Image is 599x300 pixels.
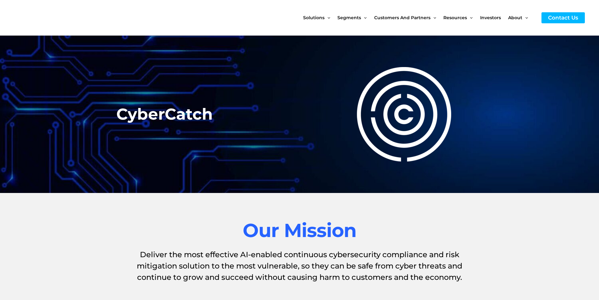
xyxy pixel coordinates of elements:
span: About [508,4,522,31]
span: Investors [480,4,501,31]
h2: Our Mission [124,218,476,243]
span: Menu Toggle [361,4,367,31]
span: Menu Toggle [324,4,330,31]
span: Customers and Partners [374,4,430,31]
a: Investors [480,4,508,31]
img: CyberCatch [11,5,86,31]
span: Menu Toggle [467,4,473,31]
span: Menu Toggle [522,4,528,31]
span: Resources [443,4,467,31]
span: Solutions [303,4,324,31]
h2: CyberCatch [116,106,217,122]
span: Segments [337,4,361,31]
nav: Site Navigation: New Main Menu [303,4,535,31]
a: Contact Us [541,12,585,23]
h1: Deliver the most effective AI-enabled continuous cybersecurity compliance and risk mitigation sol... [124,249,476,283]
span: Menu Toggle [430,4,436,31]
